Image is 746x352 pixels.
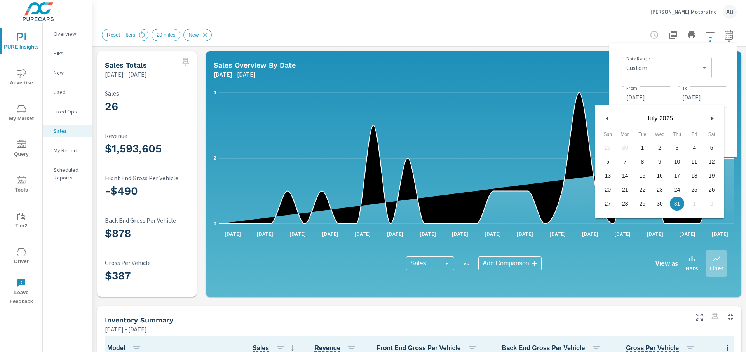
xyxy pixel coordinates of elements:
[709,155,715,169] span: 12
[693,141,696,155] span: 4
[640,183,646,197] span: 22
[617,183,634,197] button: 21
[483,260,529,267] span: Add Comparison
[105,174,207,181] p: Front End Gross Per Vehicle
[183,29,212,41] div: New
[634,128,651,141] span: Tue
[609,230,636,238] p: [DATE]
[686,169,703,183] button: 18
[668,197,686,211] button: 31
[3,140,40,159] span: Query
[105,269,207,282] h3: $387
[605,183,611,197] span: 20
[43,28,92,40] div: Overview
[691,155,697,169] span: 11
[54,69,86,77] p: New
[54,166,86,181] p: Scheduled Reports
[706,230,734,238] p: [DATE]
[599,197,617,211] button: 27
[634,197,651,211] button: 29
[599,183,617,197] button: 20
[105,61,147,69] h5: Sales Totals
[668,183,686,197] button: 24
[406,256,454,270] div: Sales
[657,169,663,183] span: 16
[105,259,207,266] p: Gross Per Vehicle
[54,108,86,115] p: Fixed Ops
[599,128,617,141] span: Sun
[478,256,542,270] div: Add Comparison
[674,230,701,238] p: [DATE]
[43,47,92,59] div: PIPA
[414,230,441,238] p: [DATE]
[613,115,706,122] span: July 2025
[657,197,663,211] span: 30
[709,311,721,323] span: Select a preset date range to save this widget
[511,230,539,238] p: [DATE]
[668,155,686,169] button: 10
[605,197,611,211] span: 27
[446,230,474,238] p: [DATE]
[686,183,703,197] button: 25
[54,127,86,135] p: Sales
[3,33,40,52] span: PURE Insights
[43,125,92,137] div: Sales
[180,56,192,68] span: Select a preset date range to save this widget
[617,169,634,183] button: 14
[43,106,92,117] div: Fixed Ops
[3,211,40,230] span: Tier2
[152,32,180,38] span: 20 miles
[676,141,679,155] span: 3
[214,61,296,69] h5: Sales Overview By Date
[668,128,686,141] span: Thu
[54,30,86,38] p: Overview
[617,197,634,211] button: 28
[703,128,720,141] span: Sat
[43,164,92,183] div: Scheduled Reports
[668,169,686,183] button: 17
[0,23,42,309] div: nav menu
[102,32,140,38] span: Reset Filters
[641,230,669,238] p: [DATE]
[622,183,628,197] span: 21
[703,141,720,155] button: 5
[641,141,644,155] span: 1
[214,70,256,79] p: [DATE] - [DATE]
[617,155,634,169] button: 7
[454,260,478,267] p: vs
[54,49,86,57] p: PIPA
[105,132,207,139] p: Revenue
[651,169,669,183] button: 16
[721,27,737,43] button: Select Date Range
[599,155,617,169] button: 6
[651,183,669,197] button: 23
[674,197,680,211] span: 31
[105,324,147,334] p: [DATE] - [DATE]
[105,142,207,155] h3: $1,593,605
[709,263,723,273] p: Lines
[317,230,344,238] p: [DATE]
[43,86,92,98] div: Used
[622,197,628,211] span: 28
[686,128,703,141] span: Fri
[640,197,646,211] span: 29
[658,141,661,155] span: 2
[105,70,147,79] p: [DATE] - [DATE]
[634,155,651,169] button: 8
[703,183,720,197] button: 26
[640,169,646,183] span: 15
[651,197,669,211] button: 30
[105,90,207,97] p: Sales
[105,185,207,198] h3: -$490
[219,230,246,238] p: [DATE]
[674,183,680,197] span: 24
[691,183,697,197] span: 25
[54,146,86,154] p: My Report
[709,183,715,197] span: 26
[693,311,706,323] button: Make Fullscreen
[214,155,216,161] text: 2
[651,128,669,141] span: Wed
[624,155,627,169] span: 7
[43,145,92,156] div: My Report
[105,316,173,324] h5: Inventory Summary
